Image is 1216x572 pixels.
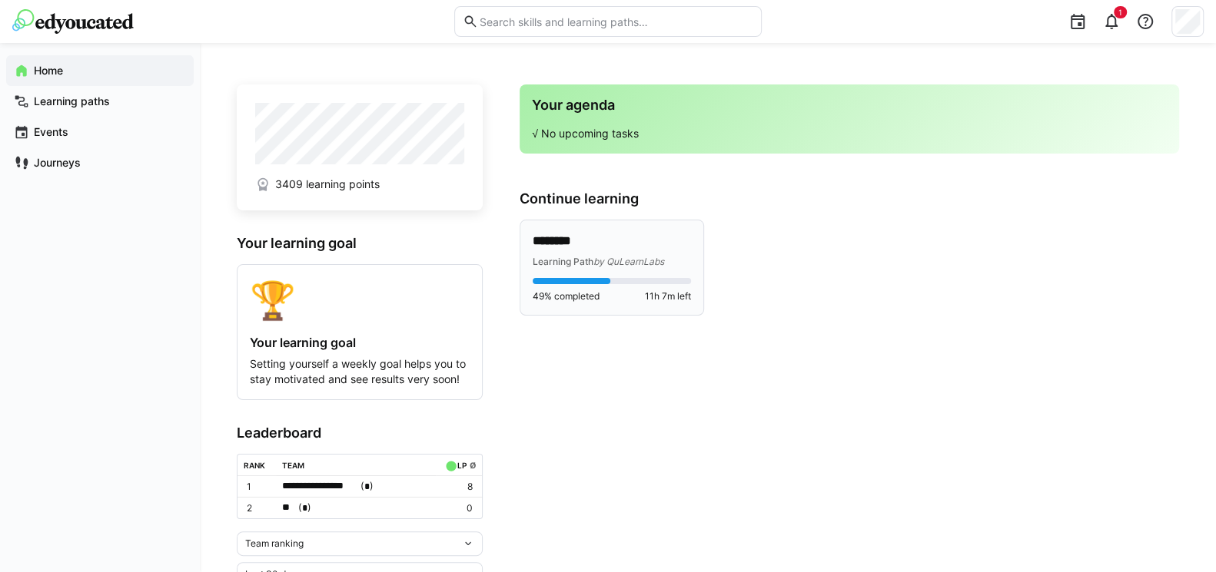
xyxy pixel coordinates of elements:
[442,502,473,514] p: 0
[478,15,753,28] input: Search skills and learning paths…
[1118,8,1122,17] span: 1
[360,478,374,494] span: ( )
[532,97,1167,114] h3: Your agenda
[247,481,270,493] p: 1
[275,177,380,192] span: 3409 learning points
[237,425,483,441] h3: Leaderboard
[442,481,473,493] p: 8
[250,356,470,387] p: Setting yourself a weekly goal helps you to stay motivated and see results very soon!
[250,335,470,350] h4: Your learning goal
[457,461,467,470] div: LP
[282,461,304,470] div: Team
[593,256,664,267] span: by QuLearnLabs
[247,502,270,514] p: 2
[532,126,1167,141] p: √ No upcoming tasks
[244,461,265,470] div: Rank
[645,290,691,303] span: 11h 7m left
[469,458,476,471] a: ø
[298,500,311,516] span: ( )
[533,290,600,303] span: 49% completed
[237,235,483,252] h3: Your learning goal
[245,537,304,550] span: Team ranking
[250,277,470,322] div: 🏆
[520,190,1179,207] h3: Continue learning
[533,256,593,267] span: Learning Path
